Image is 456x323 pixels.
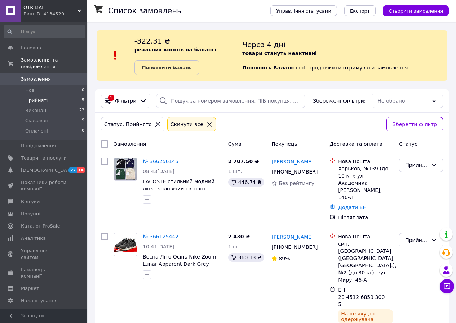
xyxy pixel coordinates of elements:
b: Поповнити баланс [142,65,192,70]
a: [PERSON_NAME] [271,233,313,241]
b: Поповніть Баланс [242,65,294,71]
span: [DEMOGRAPHIC_DATA] [21,167,74,174]
span: Cума [228,141,242,147]
a: LACOSTE cтильний модний люкс чоловічий світшот светр кофта Лакост [GEOGRAPHIC_DATA] [143,179,214,206]
span: 08:43[DATE] [143,169,174,174]
span: 22 [79,107,84,114]
span: 9 [82,117,84,124]
span: Виконані [25,107,48,114]
div: Cкинути все [169,120,205,128]
span: 2 430 ₴ [228,234,250,239]
b: товари стануть неактивні [242,50,317,56]
span: Прийняті [25,97,48,104]
a: [PERSON_NAME] [271,158,313,165]
a: Створити замовлення [376,8,449,13]
span: Покупець [271,141,297,147]
div: 446.74 ₴ [228,178,264,187]
a: Поповнити баланс [134,60,199,75]
input: Пошук [4,25,85,38]
span: Без рейтингу [279,180,314,186]
span: Оплачені [25,128,48,134]
span: OTRIMAI [23,4,78,11]
div: Післяплата [338,214,393,221]
a: Весна Літо Осінь Nike Zoom Lunar Apparent Dark Grey Black Gum чоловічі кросівки текстиль Найк Зум... [143,254,217,281]
span: 27 [68,167,77,173]
button: Управління статусами [270,5,337,16]
span: Доставка та оплата [329,141,382,147]
img: :exclamation: [110,50,121,61]
div: 360.13 ₴ [228,253,264,262]
span: [PHONE_NUMBER] [271,244,318,250]
button: Експорт [344,5,376,16]
span: Відгуки [21,198,40,205]
span: Фільтри [115,97,136,104]
div: смт. [GEOGRAPHIC_DATA] ([GEOGRAPHIC_DATA], [GEOGRAPHIC_DATA].), №2 (до 30 кг): вул. Миру, 46-А [338,240,393,283]
div: Нова Пошта [338,233,393,240]
span: -322.31 ₴ [134,37,170,45]
span: Управління сайтом [21,247,67,260]
span: ЕН: 20 4512 6859 3005 [338,287,385,307]
div: Прийнято [405,161,428,169]
div: Прийнято [405,236,428,244]
span: 0 [82,87,84,94]
img: Фото товару [114,237,137,252]
span: 5 [82,97,84,104]
div: Не обрано [378,97,428,105]
div: , щоб продовжити отримувати замовлення [242,36,447,75]
span: Збережені фільтри: [313,97,366,104]
span: [PHONE_NUMBER] [271,169,318,175]
input: Пошук за номером замовлення, ПІБ покупця, номером телефону, Email, номером накладної [156,94,305,108]
img: Фото товару [114,158,137,180]
span: Налаштування [21,297,58,304]
a: Фото товару [114,233,137,256]
span: Аналітика [21,235,46,242]
b: реальних коштів на балансі [134,47,217,53]
span: 89% [279,256,290,261]
span: Нові [25,87,36,94]
span: 10:41[DATE] [143,244,174,250]
span: Замовлення та повідомлення [21,57,87,70]
span: 0 [82,128,84,134]
span: Каталог ProSale [21,223,60,229]
span: Показники роботи компанії [21,179,67,192]
span: Головна [21,45,41,51]
span: Замовлення [114,141,146,147]
div: Статус: Прийнято [103,120,153,128]
span: Статус [399,141,417,147]
span: Маркет [21,285,39,292]
span: 14 [77,167,85,173]
a: Додати ЕН [338,205,367,210]
span: Зберегти фільтр [393,120,437,128]
span: Покупці [21,211,40,217]
button: Зберегти фільтр [386,117,443,131]
span: Повідомлення [21,143,56,149]
button: Створити замовлення [383,5,449,16]
button: Чат з покупцем [440,279,454,293]
span: Через 4 дні [242,40,285,49]
span: 1 шт. [228,244,242,250]
div: Харьков, №139 (до 10 кг): ул. Академика [PERSON_NAME], 140-Л [338,165,393,201]
span: 2 707.50 ₴ [228,158,259,164]
span: Замовлення [21,76,51,82]
a: № 366256145 [143,158,178,164]
span: Створити замовлення [389,8,443,14]
span: Гаманець компанії [21,266,67,279]
span: Скасовані [25,117,50,124]
a: № 366125442 [143,234,178,239]
span: 1 шт. [228,169,242,174]
span: Експорт [350,8,370,14]
div: Нова Пошта [338,158,393,165]
span: Управління статусами [276,8,331,14]
span: Товари та послуги [21,155,67,161]
h1: Список замовлень [108,6,181,15]
div: Ваш ID: 4134529 [23,11,87,17]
